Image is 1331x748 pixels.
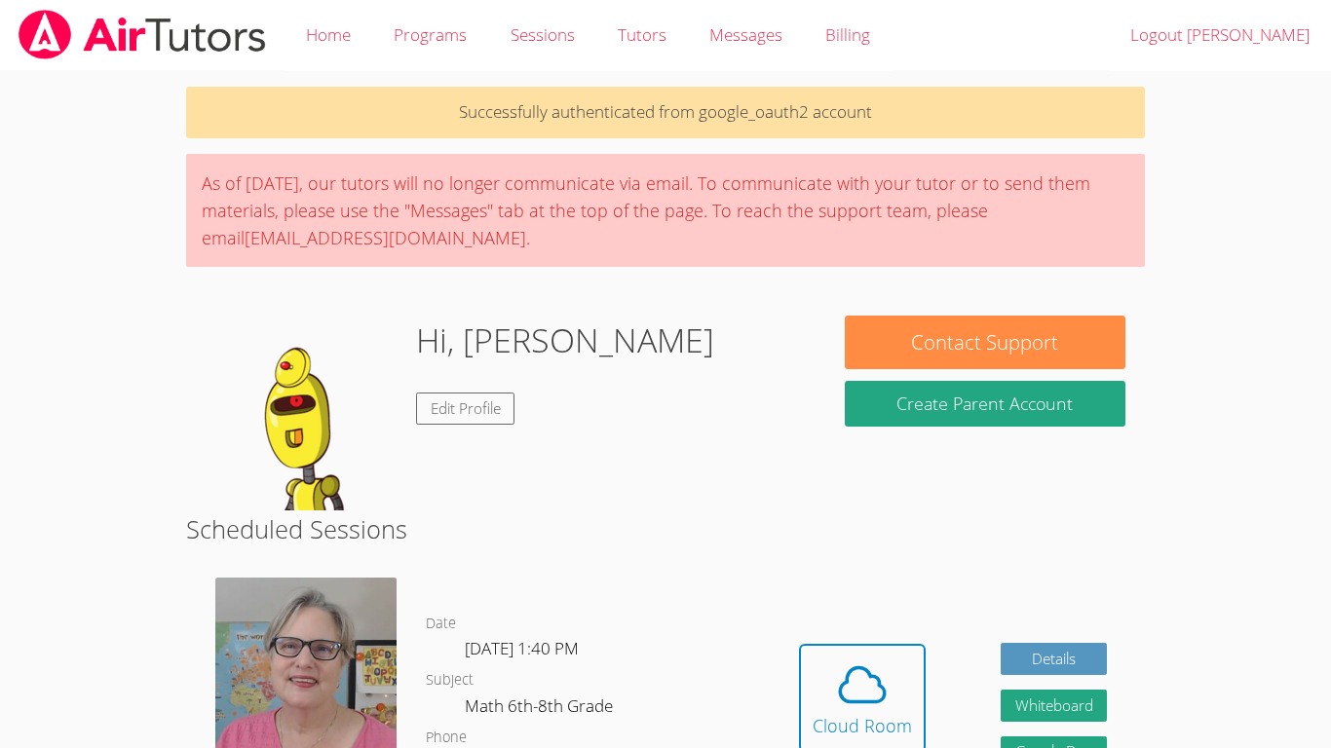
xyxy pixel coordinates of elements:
[186,154,1145,267] div: As of [DATE], our tutors will no longer communicate via email. To communicate with your tutor or ...
[845,316,1125,369] button: Contact Support
[17,10,268,59] img: airtutors_banner-c4298cdbf04f3fff15de1276eac7730deb9818008684d7c2e4769d2f7ddbe033.png
[813,712,912,739] div: Cloud Room
[426,612,456,636] dt: Date
[426,668,474,692] dt: Subject
[845,381,1125,427] button: Create Parent Account
[465,692,617,726] dd: Math 6th-8th Grade
[416,393,515,425] a: Edit Profile
[416,316,714,365] h1: Hi, [PERSON_NAME]
[206,316,400,510] img: default.png
[709,23,782,46] span: Messages
[186,87,1145,138] p: Successfully authenticated from google_oauth2 account
[186,510,1145,547] h2: Scheduled Sessions
[1001,643,1108,675] a: Details
[465,637,579,659] span: [DATE] 1:40 PM
[1001,690,1108,722] button: Whiteboard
